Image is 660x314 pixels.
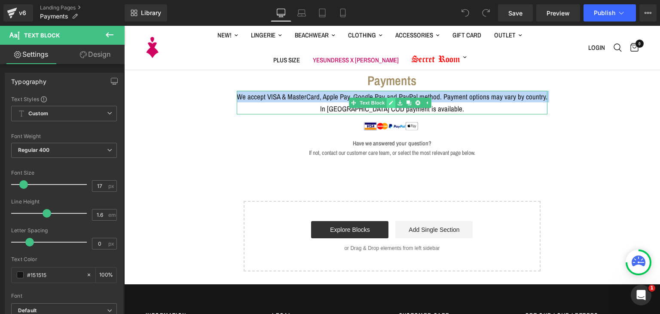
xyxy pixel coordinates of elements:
button: Undo [457,4,474,22]
a: YESUNDRESS X [PERSON_NAME] [189,29,275,40]
a: Add Single Section [271,195,348,212]
a: New! [93,4,114,15]
span: px [108,183,116,189]
span: Payments [40,13,68,20]
span: Preview [547,9,570,18]
b: Regular 400 [18,147,50,153]
button: Publish [584,4,636,22]
a: Beachwear [171,4,211,15]
div: % [96,268,116,283]
div: Text Color [11,256,117,262]
div: Typography [11,73,46,85]
a: Explore Blocks [187,195,264,212]
span: em [108,212,116,218]
a: Expand / Collapse [298,72,307,82]
a: Mobile [333,4,353,22]
div: v6 [17,7,28,18]
div: GET OUR LOVE LETTERS [401,286,514,292]
b: Custom [28,110,48,117]
div: Letter Spacing [11,228,117,234]
a: Desktop [271,4,291,22]
div: Font Size [11,170,117,176]
div: Font [11,293,117,299]
strong: Payments [243,46,292,63]
b: Have we answered your question? [229,114,307,121]
a: Save element [271,72,280,82]
a: Landing Pages [40,4,125,11]
a: Preview [536,4,580,22]
a: v6 [3,4,33,22]
a: Gift card [328,4,357,15]
a: Plus size [149,29,176,40]
a: Accessories [271,4,315,15]
span: Text Block [24,32,60,39]
a: Delete Element [289,72,298,82]
span: Text Block [234,72,262,82]
button: INFORMATION [21,286,135,292]
span: Save [508,9,522,18]
span: 0 [511,14,519,22]
input: Color [27,270,82,280]
span: Login [464,16,481,28]
p: In [GEOGRAPHIC_DATA] COD payment is available. [113,77,423,89]
button: LEGAL [148,286,261,292]
span: 1 [648,285,655,292]
span: We accept VISA & MasterCard, Apple Pay, Google Pay and PayPal method. Payment options may vary by... [113,66,423,76]
p: or Drag & Drop elements from left sidebar [133,219,403,225]
div: Font Weight [11,133,117,139]
iframe: Intercom live chat [631,285,651,305]
a: Clothing [224,4,258,15]
span: Library [141,9,161,17]
button: More [639,4,657,22]
div: Text Styles [11,95,117,102]
a: Design [64,45,126,64]
a: Laptop [291,4,312,22]
a: Secret Room [287,23,342,40]
a: New Library [125,4,167,22]
button: Redo [477,4,495,22]
a: Lingerie [127,4,158,15]
span: Publish [594,9,615,16]
p: If not, contact our customer care team, or select the most relevant page below. [113,122,423,132]
a: Clone Element [280,72,289,82]
div: Line Height [11,199,117,205]
a: Tablet [312,4,333,22]
a: Outlet [370,4,398,15]
button: CUSTOMER CARE [275,286,388,292]
span: px [108,241,116,246]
